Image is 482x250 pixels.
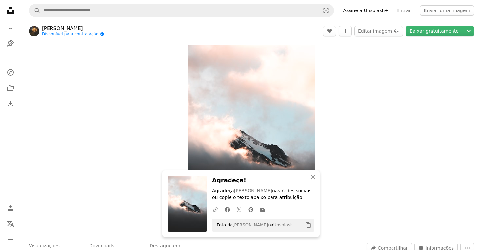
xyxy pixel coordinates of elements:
[4,97,17,110] a: Histórico de downloads
[29,243,60,249] h3: Visualizações
[212,188,314,201] p: Agradeça nas redes sociais ou copie o texto abaixo para atribuição.
[406,26,463,36] a: Baixar gratuitamente
[303,220,314,231] button: Copiar para a área de transferência
[4,21,17,34] a: Fotos
[29,26,39,36] img: Ir para o perfil de Alex Panarin
[212,176,314,185] h3: Agradeça!
[318,4,334,17] button: Pesquisa visual
[29,4,40,17] button: Pesquise na Unsplash
[4,66,17,79] a: Explorar
[233,203,245,216] a: Compartilhar no Twitter
[42,25,104,32] a: [PERSON_NAME]
[392,5,414,16] a: Entrar
[213,220,293,230] span: Foto de na
[232,222,268,227] a: [PERSON_NAME]
[29,4,334,17] form: Pesquise conteúdo visual em todo o site
[257,203,269,216] a: Compartilhar por e-mail
[323,26,336,36] button: Curtir
[339,5,393,16] a: Assine a Unsplash+
[4,217,17,230] button: Idioma
[42,32,104,37] a: Disponível para contratação
[354,26,403,36] button: Editar imagem
[4,82,17,95] a: Coleções
[188,45,315,235] button: Ampliar esta imagem
[89,243,114,249] h3: Downloads
[4,37,17,50] a: Ilustrações
[234,188,272,193] a: [PERSON_NAME]
[150,243,180,249] h3: Destaque em
[339,26,352,36] button: Adicionar à coleção
[463,26,474,36] button: Escolha o tamanho do download
[4,233,17,246] button: Menu
[273,222,293,227] a: Unsplash
[245,203,257,216] a: Compartilhar no Pinterest
[420,5,474,16] button: Enviar uma imagem
[4,202,17,215] a: Entrar / Cadastrar-se
[188,45,315,235] img: O pico da montanha espreita através das nuvens ao pôr-do-sol.
[221,203,233,216] a: Compartilhar no Facebook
